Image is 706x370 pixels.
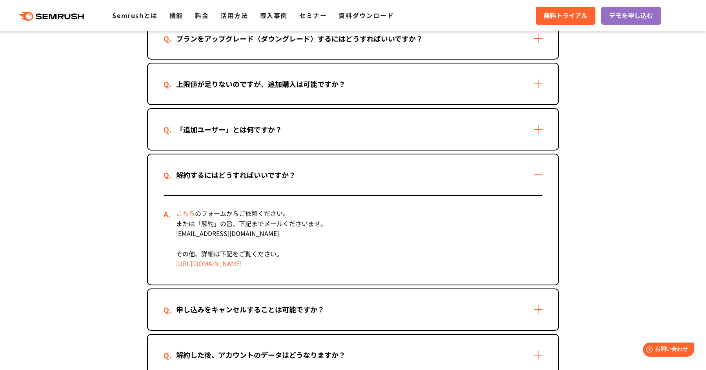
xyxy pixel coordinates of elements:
div: のフォームからご依頼ください。 または「解約」の旨、下記までメールくださいませ。 [EMAIL_ADDRESS][DOMAIN_NAME] その他、詳細は下記をご覧ください。 [164,196,542,285]
div: 解約した後、アカウントのデータはどうなりますか？ [164,349,358,361]
a: 資料ダウンロード [338,11,394,20]
iframe: Help widget launcher [636,339,697,361]
div: 解約するにはどうすればいいですか？ [164,169,308,181]
div: プランをアップグレード（ダウングレード）するにはどうすればいいですか？ [164,33,435,44]
a: デモを申し込む [601,7,661,25]
span: 無料トライアル [544,11,588,21]
div: 「追加ユーザー」とは何ですか？ [164,124,295,135]
a: 機能 [169,11,183,20]
a: [URL][DOMAIN_NAME] [176,259,242,268]
a: Semrushとは [112,11,157,20]
a: 無料トライアル [536,7,595,25]
a: 活用方法 [220,11,248,20]
a: こちら [176,209,195,218]
a: 料金 [195,11,209,20]
div: 上限値が足りないのですが、追加購入は可能ですか？ [164,78,358,90]
div: 申し込みをキャンセルすることは可能ですか？ [164,304,337,315]
span: デモを申し込む [609,11,653,21]
a: 導入事例 [260,11,287,20]
a: セミナー [299,11,327,20]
